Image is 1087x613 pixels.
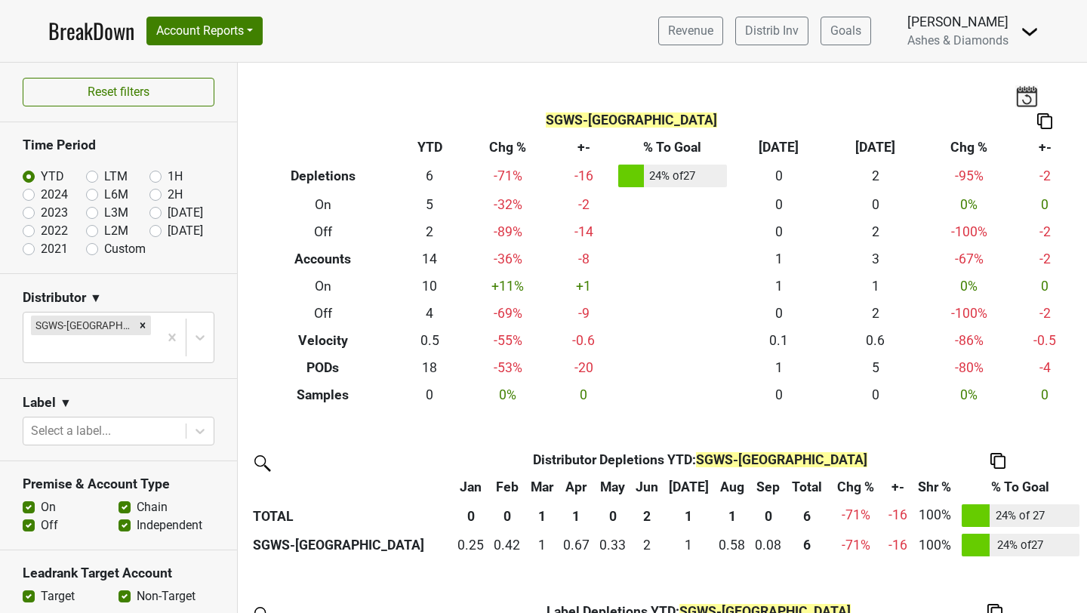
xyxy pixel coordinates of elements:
th: Chg %: activate to sort column ascending [827,473,883,501]
td: -2 [1015,218,1076,245]
label: Target [41,587,75,605]
th: +- [1015,134,1076,162]
div: 0.08 [754,535,784,555]
div: -16 [888,535,909,555]
td: -8 [553,245,614,273]
th: Feb: activate to sort column ascending [489,473,525,501]
th: SGWS-[GEOGRAPHIC_DATA] [249,530,453,560]
th: 1 [663,501,714,531]
td: 3 [827,245,924,273]
span: Ashes & Diamonds [907,33,1008,48]
th: 0 [594,501,630,531]
td: -9 [553,300,614,327]
td: -36 % [463,245,553,273]
th: On [249,273,397,300]
button: Reset filters [23,78,214,106]
th: 2 [631,501,664,531]
td: 2 [827,162,924,192]
label: LTM [104,168,128,186]
label: Chain [137,498,168,516]
td: -67 % [924,245,1015,273]
th: % To Goal [614,134,731,162]
td: 2 [631,530,664,560]
th: PODs [249,354,397,381]
td: 0 [731,300,827,327]
td: 0.417 [489,530,525,560]
td: +1 [553,273,614,300]
td: 1 [731,354,827,381]
td: 1.083 [663,530,714,560]
th: On [249,191,397,218]
div: 0.33 [598,535,627,555]
th: Chg % [924,134,1015,162]
th: Jul: activate to sort column ascending [663,473,714,501]
th: Distributor Depletions YTD : [489,446,912,473]
td: -2 [553,191,614,218]
td: 0.6 [827,327,924,354]
td: 10 [397,273,463,300]
td: 5 [827,354,924,381]
label: 2022 [41,222,68,240]
div: 6 [790,535,824,555]
td: 0.333 [594,530,630,560]
a: Revenue [658,17,723,45]
td: -32 % [463,191,553,218]
td: 0 [731,381,827,408]
a: BreakDown [48,15,134,47]
td: -100 % [924,218,1015,245]
label: On [41,498,56,516]
td: -2 [1015,300,1076,327]
h3: Time Period [23,137,214,153]
td: 1 [731,245,827,273]
td: 0 % [924,273,1015,300]
td: 100% [912,530,958,560]
label: [DATE] [168,222,203,240]
span: -16 [888,507,907,522]
td: -71 % [827,530,883,560]
td: 2 [397,218,463,245]
td: 1 [731,273,827,300]
th: +- [553,134,614,162]
td: 6 [397,162,463,192]
span: ▼ [90,289,102,307]
td: 2 [827,218,924,245]
div: 0.42 [493,535,522,555]
img: last_updated_date [1015,85,1038,106]
td: -0.6 [553,327,614,354]
div: [PERSON_NAME] [907,12,1008,32]
label: Non-Target [137,587,196,605]
th: Shr %: activate to sort column ascending [912,473,958,501]
h3: Leadrank Target Account [23,565,214,581]
td: -86 % [924,327,1015,354]
span: SGWS-[GEOGRAPHIC_DATA] [546,112,717,128]
div: Remove SGWS-WA [134,316,151,335]
th: YTD [397,134,463,162]
td: -53 % [463,354,553,381]
td: 0 [731,218,827,245]
th: Aug: activate to sort column ascending [714,473,750,501]
th: Accounts [249,245,397,273]
label: Independent [137,516,202,534]
div: 1 [529,535,555,555]
td: 18 [397,354,463,381]
th: [DATE] [731,134,827,162]
td: +11 % [463,273,553,300]
td: 0 [827,191,924,218]
td: 0.083 [750,530,787,560]
td: 5 [397,191,463,218]
td: 14 [397,245,463,273]
th: 6 [787,501,827,531]
img: Copy to clipboard [1037,113,1052,129]
td: 0.1 [731,327,827,354]
th: % To Goal: activate to sort column ascending [958,473,1083,501]
th: 1 [714,501,750,531]
td: 0 [1015,381,1076,408]
th: Jun: activate to sort column ascending [631,473,664,501]
td: -100 % [924,300,1015,327]
td: -55 % [463,327,553,354]
label: Off [41,516,58,534]
th: Mar: activate to sort column ascending [525,473,559,501]
span: -71% [842,507,870,522]
td: 0 [1015,191,1076,218]
td: -2 [1015,245,1076,273]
